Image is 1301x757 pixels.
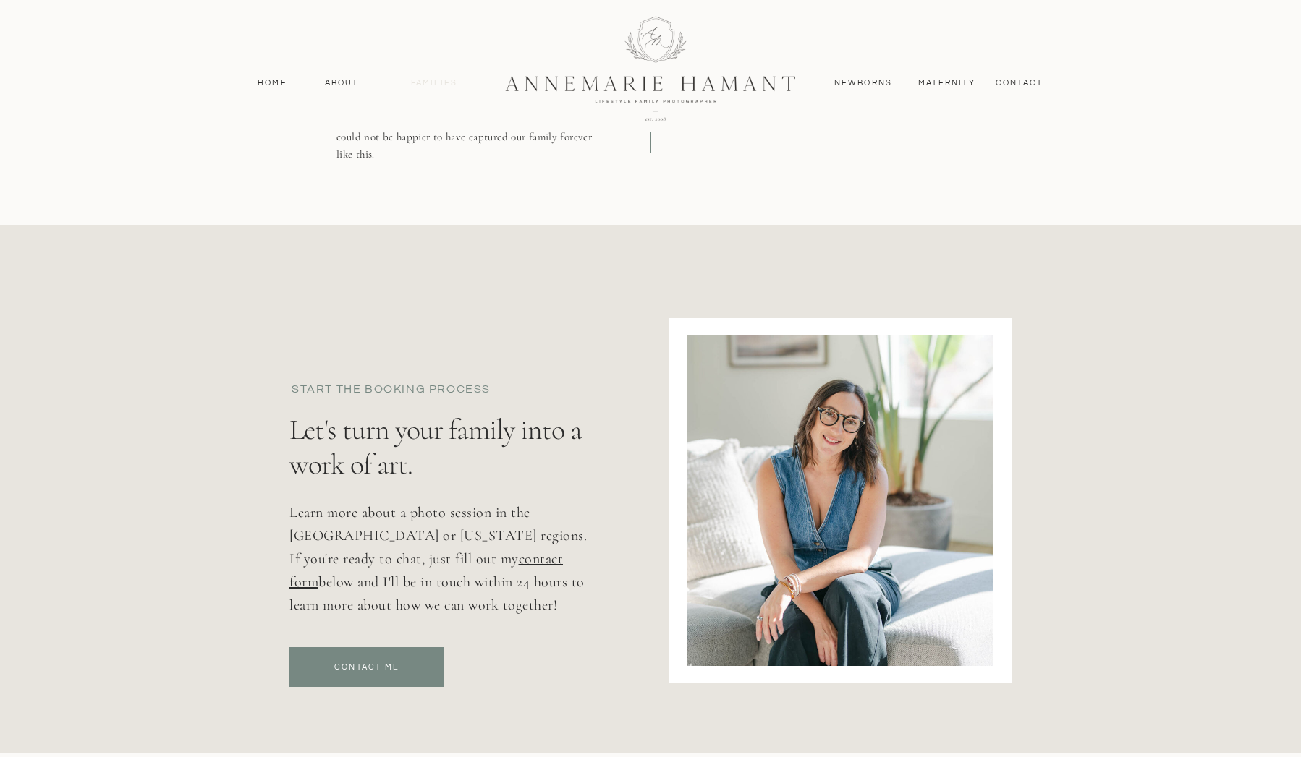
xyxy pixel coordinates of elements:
a: Families [402,77,467,90]
p: Learn more about a photo session in the [GEOGRAPHIC_DATA] or [US_STATE] regions. If you're ready ... [289,501,598,627]
a: contact [988,77,1051,90]
a: Contact Me [305,661,428,687]
a: MAternity [918,77,974,90]
a: Newborns [829,77,898,90]
a: Home [251,77,294,90]
h2: Let's turn your family into a work of art. [289,412,635,497]
a: About [321,77,363,90]
p: start the booking process [292,381,566,396]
